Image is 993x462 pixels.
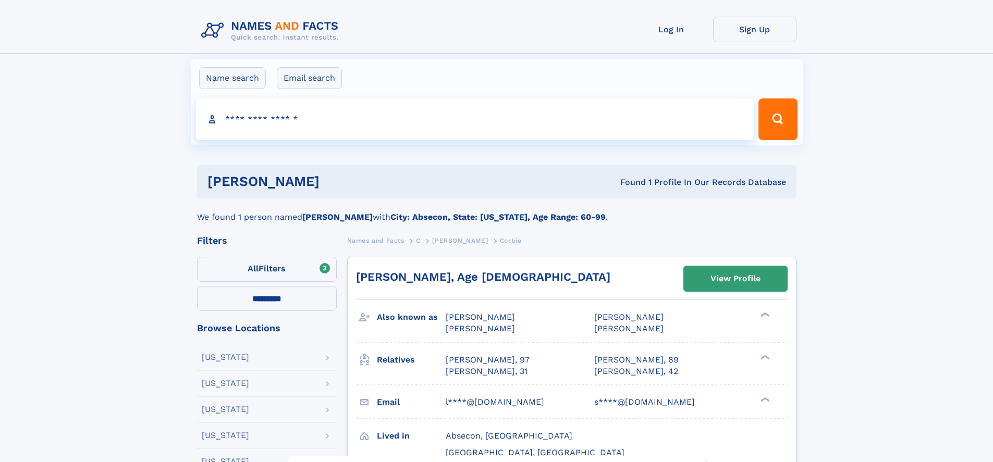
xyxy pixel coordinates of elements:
[207,175,470,188] h1: [PERSON_NAME]
[197,236,337,245] div: Filters
[713,17,796,42] a: Sign Up
[277,67,342,89] label: Email search
[432,237,488,244] span: [PERSON_NAME]
[446,323,515,333] span: [PERSON_NAME]
[248,264,259,273] span: All
[594,312,664,322] span: [PERSON_NAME]
[446,447,624,457] span: [GEOGRAPHIC_DATA], [GEOGRAPHIC_DATA]
[197,257,337,282] label: Filters
[202,379,249,388] div: [US_STATE]
[594,366,678,377] a: [PERSON_NAME], 42
[202,353,249,361] div: [US_STATE]
[500,237,522,244] span: Corbie
[196,98,754,140] input: search input
[446,366,528,377] a: [PERSON_NAME], 31
[197,17,347,45] img: Logo Names and Facts
[758,98,797,140] button: Search Button
[199,67,266,89] label: Name search
[197,323,337,333] div: Browse Locations
[594,323,664,333] span: [PERSON_NAME]
[594,354,679,366] a: [PERSON_NAME], 89
[630,17,713,42] a: Log In
[446,312,515,322] span: [PERSON_NAME]
[377,351,446,369] h3: Relatives
[377,427,446,445] h3: Lived in
[377,393,446,411] h3: Email
[356,270,610,283] a: [PERSON_NAME], Age [DEMOGRAPHIC_DATA]
[446,354,530,366] a: [PERSON_NAME], 97
[432,234,488,247] a: [PERSON_NAME]
[202,405,249,414] div: [US_STATE]
[684,266,787,291] a: View Profile
[710,267,761,291] div: View Profile
[758,396,770,403] div: ❯
[390,212,606,222] b: City: Absecon, State: [US_STATE], Age Range: 60-99
[758,354,770,360] div: ❯
[758,311,770,318] div: ❯
[202,431,249,440] div: [US_STATE]
[470,177,786,188] div: Found 1 Profile In Our Records Database
[416,234,421,247] a: C
[302,212,373,222] b: [PERSON_NAME]
[347,234,404,247] a: Names and Facts
[197,198,796,223] div: We found 1 person named with .
[377,308,446,326] h3: Also known as
[446,431,572,441] span: Absecon, [GEOGRAPHIC_DATA]
[416,237,421,244] span: C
